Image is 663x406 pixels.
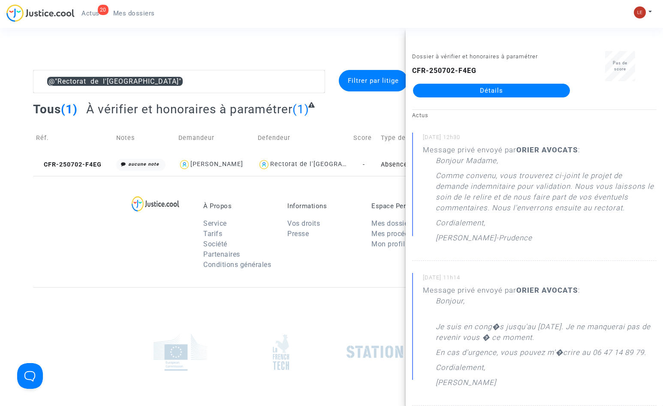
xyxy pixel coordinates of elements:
div: [PERSON_NAME] [190,161,243,168]
b: ORIER AVOCATS [516,145,578,154]
td: Score [350,123,378,153]
a: Société [203,240,227,248]
p: Cordialement, [436,362,485,377]
a: Mes dossiers [106,7,162,20]
div: Message privé envoyé par : [423,145,657,248]
i: aucune note [128,161,159,167]
p: Espace Personnel [371,202,443,210]
a: Mes procédures [371,230,422,238]
img: icon-user.svg [258,158,270,171]
a: Partenaires [203,250,240,258]
a: Vos droits [287,219,320,227]
b: ORIER AVOCATS [516,286,578,294]
td: Notes [113,123,175,153]
p: [PERSON_NAME] [436,377,496,392]
td: Réf. [33,123,113,153]
span: Pas de score [613,61,627,71]
span: Tous [33,102,61,116]
p: Informations [287,202,359,210]
div: Rectorat de l'[GEOGRAPHIC_DATA] [270,161,380,168]
a: Mon profil [371,240,405,248]
small: Dossier à vérifier et honoraires à paramétrer [412,53,538,60]
p: Bonjour, [436,296,465,311]
span: - [363,161,365,168]
a: Conditions générales [203,261,271,269]
p: [PERSON_NAME]-Prudence [436,233,532,248]
a: Service [203,219,227,227]
a: Détails [413,84,570,97]
b: CFR-250702-F4EG [412,67,476,75]
span: (1) [61,102,78,116]
small: [DATE] 12h30 [423,133,657,145]
p: Bonjour Madame, [436,155,498,170]
td: Absence de mise à disposition d'AESH [378,153,473,176]
span: Filtrer par litige [348,77,399,85]
small: Actus [412,112,428,118]
p: En cas d'urgence, vous pouvez m'�crire au 06 47 14 89 79. [436,347,646,362]
a: Mes dossiers [371,219,414,227]
a: Presse [287,230,309,238]
img: stationf.png [347,345,417,358]
p: Je suis en cong�s jusqu'au [DATE]. Je ne manquerai pas de revenir vous � ce moment. [436,311,657,347]
div: Message privé envoyé par : [423,285,657,392]
span: CFR-250702-F4EG [36,161,102,168]
img: french_tech.png [273,334,289,370]
span: Mes dossiers [113,9,155,17]
a: 20Actus [75,7,106,20]
img: jc-logo.svg [6,4,75,22]
span: À vérifier et honoraires à paramétrer [86,102,292,116]
p: Comme convenu, vous trouverez ci-joint le projet de demande indemnitaire pour validation. Nous vo... [436,170,657,218]
small: [DATE] 11h14 [423,274,657,285]
div: 20 [98,5,108,15]
img: logo-lg.svg [132,196,179,212]
p: À Propos [203,202,274,210]
td: Demandeur [175,123,255,153]
iframe: Help Scout Beacon - Open [17,363,43,389]
img: europe_commision.png [154,333,207,371]
td: Type de dossier [378,123,473,153]
p: Cordialement, [436,218,485,233]
span: (1) [292,102,309,116]
img: icon-user.svg [178,158,191,171]
td: Defendeur [255,123,350,153]
span: Actus [81,9,99,17]
a: Tarifs [203,230,222,238]
img: 7d989c7df380ac848c7da5f314e8ff03 [634,6,646,18]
